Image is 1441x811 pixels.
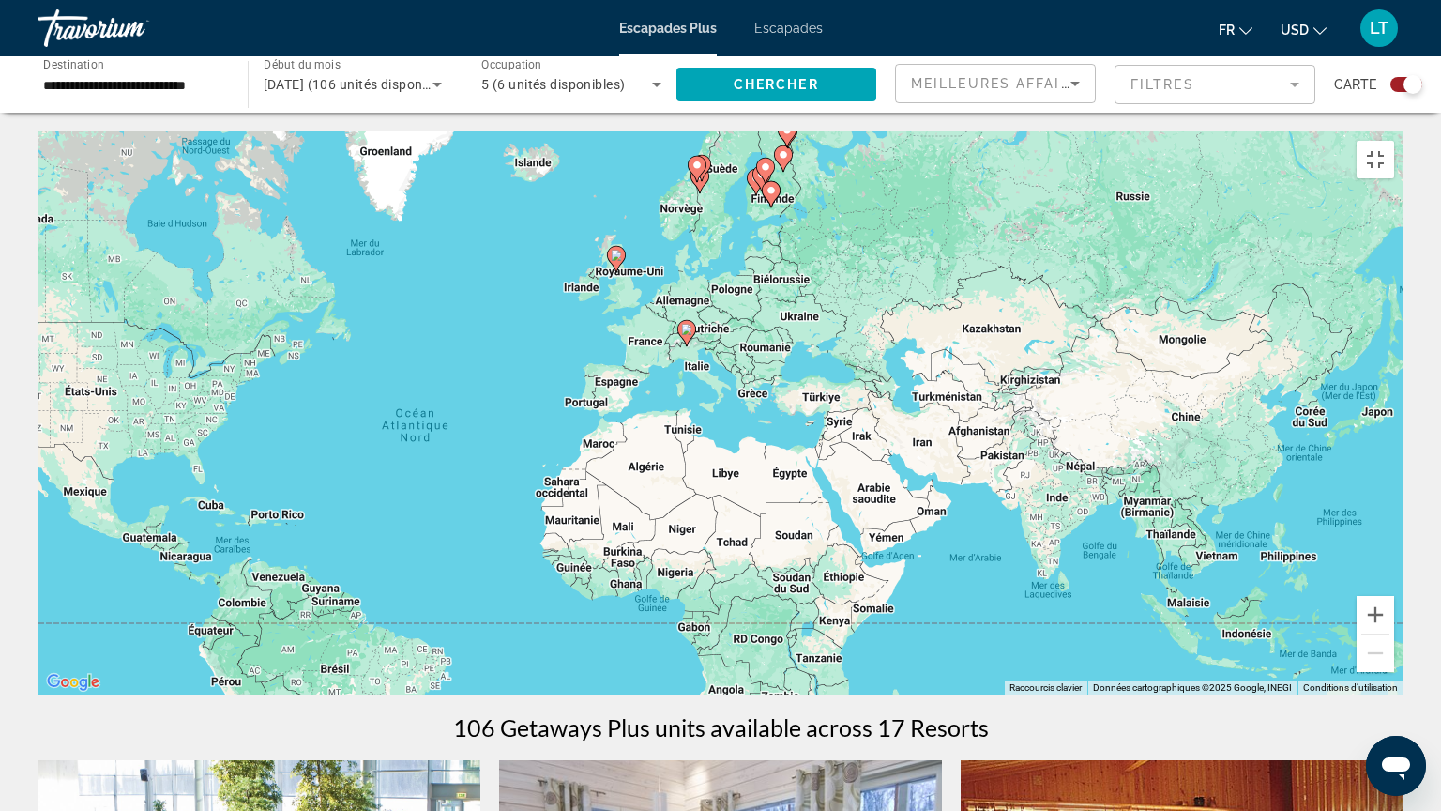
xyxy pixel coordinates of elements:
h1: 106 Getaways Plus units available across 17 Resorts [453,713,989,742]
span: 5 (6 unités disponibles) [481,77,626,92]
button: Chercher [676,68,877,101]
a: Escapades Plus [619,21,717,36]
button: Changer la langue [1219,16,1252,43]
button: Zoom avant [1357,596,1394,634]
span: Meilleures affaires [911,76,1091,91]
button: Zoom arrière [1357,635,1394,672]
span: Destination [43,57,104,70]
span: Données cartographiques ©2025 Google, INEGI [1093,682,1292,693]
span: LT [1370,19,1388,38]
a: Escapades [754,21,823,36]
span: Occupation [481,58,542,71]
img: Google (en anglais) [42,670,104,695]
iframe: Bouton de lancement de la fenêtre de messagerie [1366,736,1426,796]
a: Travorium [38,4,225,53]
mat-select: Trier par [911,72,1080,95]
span: [DATE] (106 unités disponibles) [264,77,457,92]
span: Début du mois [264,58,341,71]
span: Carte [1334,71,1376,98]
a: Conditions d’utilisation (s’ouvre dans un nouvel onglet) [1303,682,1398,693]
button: Changer de devise [1281,16,1327,43]
span: Chercher [734,77,819,92]
button: Raccourcis clavier [1009,681,1082,695]
span: USD [1281,23,1309,38]
button: Filtre [1115,64,1315,105]
button: Menu utilisateur [1355,8,1403,48]
button: Passer en plein écran [1357,141,1394,178]
span: Fr [1219,23,1235,38]
a: Ouvrir cette zone dans Google Maps (dans une nouvelle fenêtre) [42,670,104,695]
